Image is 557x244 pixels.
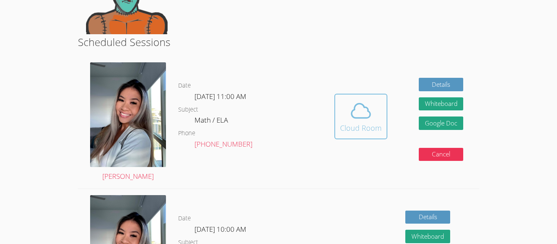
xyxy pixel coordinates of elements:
dt: Date [178,213,191,224]
a: [PHONE_NUMBER] [195,139,252,149]
h2: Scheduled Sessions [78,34,479,50]
button: Cancel [419,148,464,161]
img: avatar.png [90,62,166,167]
a: Details [419,78,464,91]
dd: Math / ELA [195,114,230,128]
span: [DATE] 11:00 AM [195,92,246,101]
dt: Subject [178,105,198,115]
button: Whiteboard [419,97,464,111]
dt: Phone [178,128,195,138]
a: Details [405,211,450,224]
a: [PERSON_NAME] [90,62,166,182]
span: [DATE] 10:00 AM [195,224,246,234]
button: Cloud Room [334,94,387,139]
a: Google Doc [419,117,464,130]
div: Cloud Room [340,122,382,134]
button: Whiteboard [405,230,450,243]
dt: Date [178,81,191,91]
